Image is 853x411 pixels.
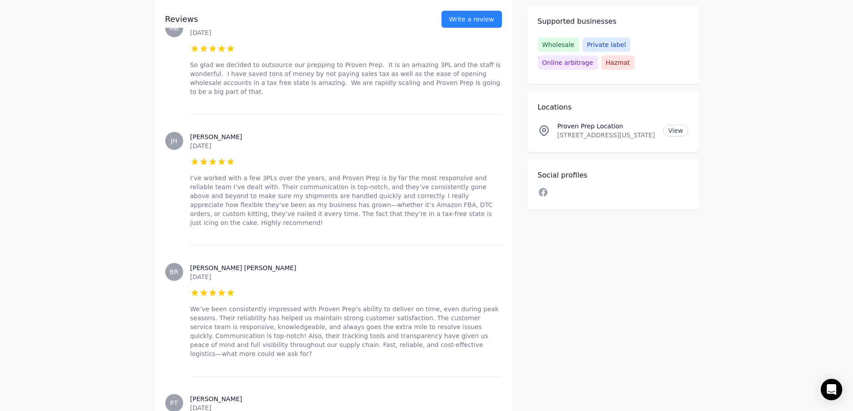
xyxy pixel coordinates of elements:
h3: [PERSON_NAME] [PERSON_NAME] [190,263,502,272]
button: Write a review [442,11,502,28]
p: I’ve worked with a few 3PLs over the years, and Proven Prep is by far the most responsive and rel... [190,174,502,227]
h3: [PERSON_NAME] [190,132,502,141]
span: JH [171,138,177,144]
span: Online arbitrage [538,55,598,70]
h2: Social profiles [538,170,688,181]
h2: Supported businesses [538,16,688,27]
h2: Locations [538,102,688,113]
span: Hazmat [601,55,634,70]
time: [DATE] [190,29,211,36]
p: So glad we decided to outsource our prepping to Proven Prep. It is an amazing 3PL and the staff i... [190,60,502,96]
h3: [PERSON_NAME] [190,394,502,403]
p: Proven Prep Location [557,122,656,131]
span: MB [169,25,179,31]
time: [DATE] [190,273,211,280]
span: BR [170,269,178,275]
span: Private label [583,38,630,52]
span: PT [170,400,178,406]
p: [STREET_ADDRESS][US_STATE] [557,131,656,140]
p: We’ve been consistently impressed with Proven Prep's ability to deliver on time, even during peak... [190,305,502,358]
a: View [663,125,688,136]
span: Wholesale [538,38,579,52]
time: [DATE] [190,142,211,149]
h2: Reviews [165,13,413,25]
div: Open Intercom Messenger [821,379,842,400]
